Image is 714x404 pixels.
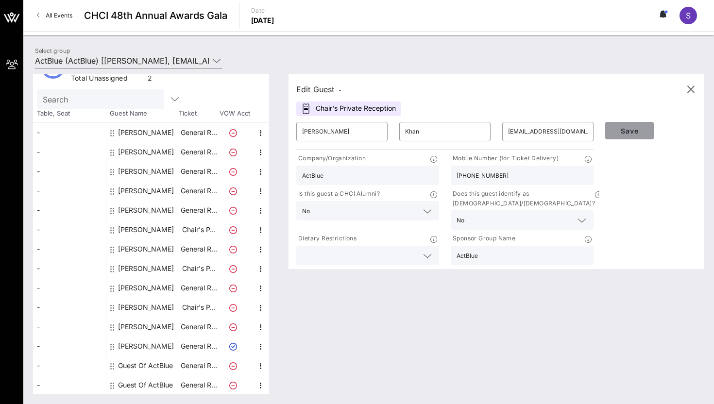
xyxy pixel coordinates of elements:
span: VOW Acct [218,109,252,118]
div: - [33,220,106,239]
div: Barak Banta [118,142,174,162]
p: General R… [179,375,218,395]
div: Enzo Montoya [118,201,174,220]
span: Guest Name [106,109,179,118]
div: - [33,239,106,259]
p: Date [251,6,274,16]
div: - [33,375,106,395]
div: No [296,201,439,220]
div: - [33,162,106,181]
div: Chair's Private Reception [296,101,401,116]
p: General R… [179,356,218,375]
div: - [33,181,106,201]
p: Sponsor Group Name [451,234,515,244]
p: General R… [179,317,218,337]
div: Amelia Amell [118,123,174,142]
div: - [33,201,106,220]
input: Last Name* [405,124,485,139]
div: S [680,7,697,24]
div: Nate Romero [118,278,174,298]
button: Save [605,122,654,139]
div: - [33,317,106,337]
div: Jeovanny Quintanilla [118,239,174,259]
div: - [33,123,106,142]
span: Table, Seat [33,109,106,118]
div: - [33,298,106,317]
div: No [302,208,310,215]
p: General R… [179,142,218,162]
span: Save [613,127,646,135]
p: [DATE] [251,16,274,25]
div: Regina Wallace-Jones [118,298,174,317]
div: - [33,142,106,162]
span: Ticket [179,109,218,118]
p: Company/Organization [296,153,366,164]
label: Select group [35,47,70,54]
div: Candace King [118,162,174,181]
input: Email* [508,124,588,139]
div: No [457,217,464,224]
div: - [33,278,106,298]
p: General R… [179,162,218,181]
div: Daniel Black [118,181,174,201]
p: General R… [179,181,218,201]
div: Lorena Martinez [118,259,174,278]
div: - [33,337,106,356]
p: Chair's P… [179,259,218,278]
p: Does this guest identify as [DEMOGRAPHIC_DATA]/[DEMOGRAPHIC_DATA]? [451,189,595,208]
p: Is this guest a CHCI Alumni? [296,189,380,199]
p: Chair's P… [179,220,218,239]
p: Chair's P… [179,298,218,317]
p: Dietary Restrictions [296,234,357,244]
div: Guest Of ActBlue [118,375,173,395]
div: Edit Guest [296,83,341,96]
p: General R… [179,201,218,220]
p: General R… [179,337,218,356]
a: All Events [31,8,78,23]
span: - [339,86,341,94]
span: S [686,11,691,20]
div: No [451,210,594,230]
div: Jason Wong [118,220,174,239]
div: - [33,356,106,375]
p: General R… [179,278,218,298]
div: - [33,259,106,278]
span: All Events [46,12,72,19]
div: 2 [148,73,155,85]
p: Mobile Number (for Ticket Delivery) [451,153,559,164]
div: Samuel Vilchez Santiago [118,317,174,337]
p: General R… [179,239,218,259]
p: General R… [179,123,218,142]
span: CHCI 48th Annual Awards Gala [84,8,227,23]
input: First Name* [302,124,382,139]
div: Guest Of ActBlue [118,356,173,375]
div: Total Unassigned [71,73,144,85]
div: Stephany Triska [118,337,174,356]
